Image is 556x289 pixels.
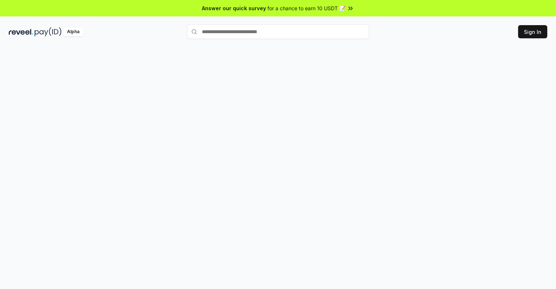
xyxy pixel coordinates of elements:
[518,25,547,38] button: Sign In
[35,27,62,36] img: pay_id
[9,27,33,36] img: reveel_dark
[202,4,266,12] span: Answer our quick survey
[267,4,345,12] span: for a chance to earn 10 USDT 📝
[63,27,83,36] div: Alpha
